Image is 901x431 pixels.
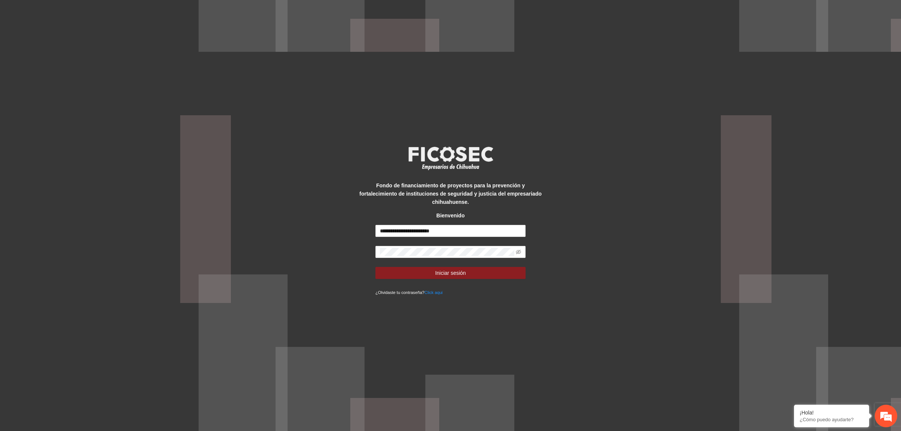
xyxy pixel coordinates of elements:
div: Minimizar ventana de chat en vivo [123,4,141,22]
textarea: Escriba su mensaje y pulse “Intro” [4,205,143,231]
div: Chatee con nosotros ahora [39,38,126,48]
strong: Fondo de financiamiento de proyectos para la prevención y fortalecimiento de instituciones de seg... [359,182,541,205]
p: ¿Cómo puedo ayudarte? [800,417,863,422]
button: Iniciar sesión [375,267,526,279]
img: logo [404,144,497,172]
span: Iniciar sesión [435,269,466,277]
div: ¡Hola! [800,410,863,416]
small: ¿Olvidaste tu contraseña? [375,290,443,295]
strong: Bienvenido [436,212,464,219]
span: eye-invisible [516,249,521,255]
span: Estamos en línea. [44,100,104,176]
a: Click aqui [425,290,443,295]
